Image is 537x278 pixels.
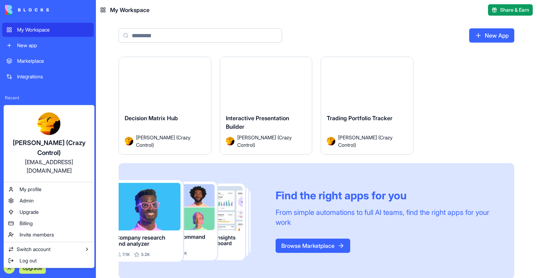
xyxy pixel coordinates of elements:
[5,229,93,240] a: Invite members
[20,220,33,227] span: Billing
[2,95,94,101] span: Recent
[11,158,87,175] div: [EMAIL_ADDRESS][DOMAIN_NAME]
[20,208,39,216] span: Upgrade
[20,197,34,204] span: Admin
[11,138,87,158] div: [PERSON_NAME] (Crazy Control)
[5,195,93,206] a: Admin
[5,107,93,180] a: [PERSON_NAME] (Crazy Control)[EMAIL_ADDRESS][DOMAIN_NAME]
[5,218,93,229] a: Billing
[20,231,54,238] span: Invite members
[17,246,50,253] span: Switch account
[5,206,93,218] a: Upgrade
[5,184,93,195] a: My profile
[38,112,60,135] img: ACg8ocJ7cySna4fc69Ke675mTznHl7OjA8bfGgjuL09Rzb3DgFnSNC53=s96-c
[20,186,42,193] span: My profile
[20,257,37,264] span: Log out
